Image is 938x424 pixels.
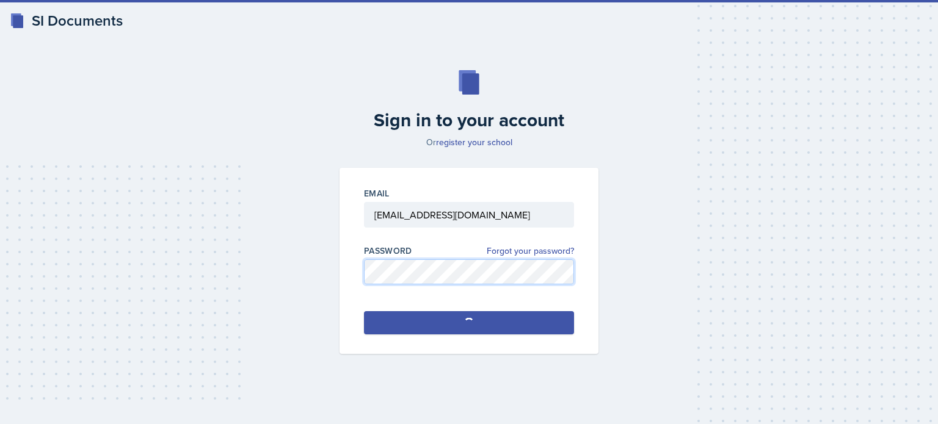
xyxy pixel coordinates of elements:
h2: Sign in to your account [332,109,606,131]
a: Forgot your password? [487,245,574,257]
a: register your school [436,136,512,148]
label: Password [364,245,412,257]
input: Email [364,202,574,228]
label: Email [364,187,390,199]
a: SI Documents [10,10,123,32]
p: Or [332,136,606,148]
